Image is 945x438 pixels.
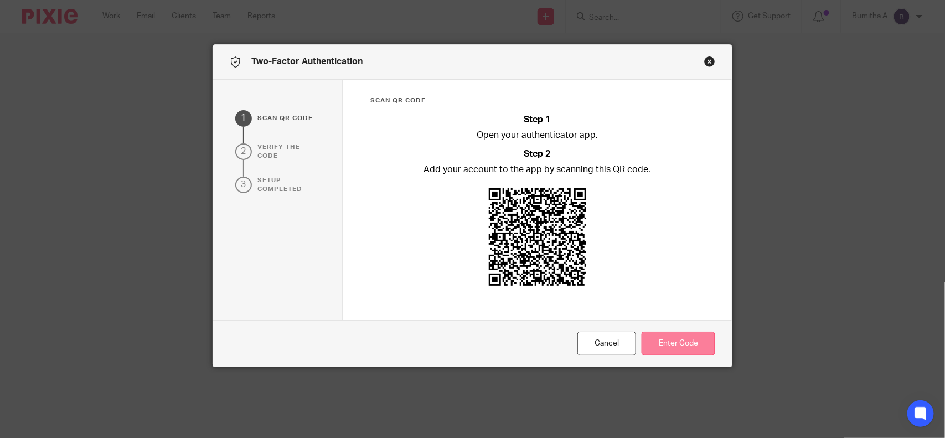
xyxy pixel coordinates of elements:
[235,143,252,160] div: 2
[235,110,252,127] div: 1
[235,177,252,193] div: 3
[482,182,593,292] img: QR code
[424,163,651,176] p: Add your account to the app by scanning this QR code.
[477,129,598,142] p: Open your authenticator app.
[524,114,551,126] h2: Step 1
[524,148,551,161] h2: Step 2
[704,56,715,67] button: Close modal
[257,114,313,123] p: Scan qr code
[257,176,320,194] p: Setup completed
[370,96,704,105] h3: Scan qr code
[577,332,636,355] button: Cancel
[642,332,715,355] button: Enter Code
[251,57,363,66] span: Two-Factor Authentication
[257,143,320,161] p: verify the code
